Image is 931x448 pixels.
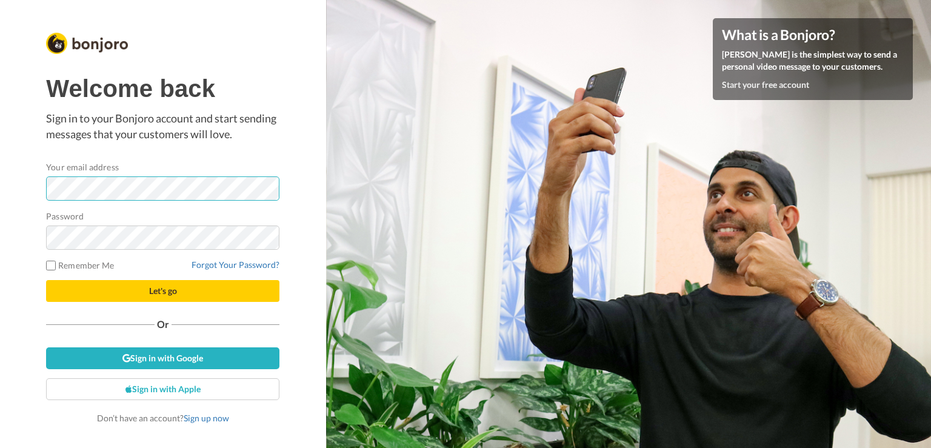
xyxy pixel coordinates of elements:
p: Sign in to your Bonjoro account and start sending messages that your customers will love. [46,111,279,142]
a: Start your free account [722,79,809,90]
span: Or [155,320,172,329]
h4: What is a Bonjoro? [722,27,904,42]
button: Let's go [46,280,279,302]
input: Remember Me [46,261,56,270]
span: Don’t have an account? [97,413,229,423]
label: Your email address [46,161,118,173]
h1: Welcome back [46,75,279,102]
a: Sign in with Google [46,347,279,369]
a: Sign up now [184,413,229,423]
label: Remember Me [46,259,114,272]
a: Sign in with Apple [46,378,279,400]
span: Let's go [149,286,177,296]
p: [PERSON_NAME] is the simplest way to send a personal video message to your customers. [722,48,904,73]
label: Password [46,210,84,222]
a: Forgot Your Password? [192,259,279,270]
